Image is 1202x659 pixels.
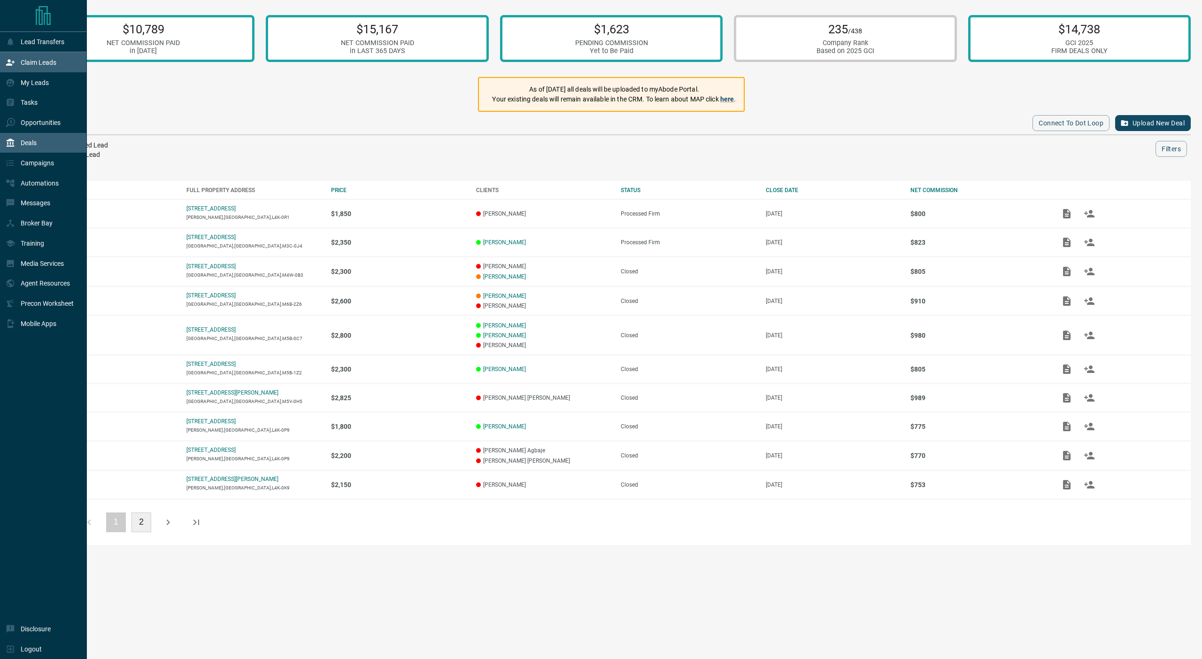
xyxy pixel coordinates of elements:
p: [STREET_ADDRESS] [186,205,236,212]
p: $2,825 [331,394,467,402]
div: Closed [621,298,756,304]
a: here [720,95,734,103]
span: Add / View Documents [1056,481,1078,488]
p: $805 [910,268,1046,275]
div: PENDING COMMISSION [575,39,648,47]
a: [PERSON_NAME] [483,366,526,372]
div: Closed [621,332,756,339]
span: Match Clients [1078,239,1101,245]
div: in [DATE] [107,47,180,55]
p: [DATE] [766,366,901,372]
span: Match Clients [1078,210,1101,217]
p: [PERSON_NAME] [476,342,612,349]
a: [STREET_ADDRESS][PERSON_NAME] [186,476,278,482]
div: in LAST 365 DAYS [341,47,414,55]
p: [GEOGRAPHIC_DATA],[GEOGRAPHIC_DATA],M4W-0B3 [186,272,322,278]
div: PRICE [331,187,467,194]
p: $823 [910,239,1046,246]
div: Closed [621,366,756,372]
p: $1,623 [575,22,648,36]
p: $10,789 [107,22,180,36]
div: NET COMMISSION PAID [341,39,414,47]
p: [DATE] [766,395,901,401]
p: $775 [910,423,1046,430]
span: Add / View Documents [1056,394,1078,401]
div: FULL PROPERTY ADDRESS [186,187,322,194]
p: Lease - Co-Op [41,239,177,246]
p: [STREET_ADDRESS] [186,263,236,270]
a: [PERSON_NAME] [483,332,526,339]
div: Closed [621,423,756,430]
p: [PERSON_NAME] [PERSON_NAME] [476,457,612,464]
p: $805 [910,365,1046,373]
p: Your existing deals will remain available in the CRM. To learn about MAP click . [492,94,736,104]
a: [STREET_ADDRESS] [186,234,236,240]
div: CLIENTS [476,187,612,194]
div: Closed [621,395,756,401]
p: $910 [910,297,1046,305]
button: Connect to Dot Loop [1032,115,1110,131]
div: Closed [621,268,756,275]
div: Company Rank [817,39,874,47]
span: Match Clients [1078,423,1101,429]
p: $980 [910,332,1046,339]
p: $2,350 [331,239,467,246]
span: Match Clients [1078,332,1101,338]
span: Add / View Documents [1056,210,1078,217]
button: 1 [106,512,126,532]
p: Lease - Co-Op [41,298,177,304]
p: $2,600 [331,297,467,305]
div: NET COMMISSION [910,187,1046,194]
div: Based on 2025 GCI [817,47,874,55]
div: STATUS [621,187,756,194]
p: Lease - Co-Op [41,366,177,372]
a: [STREET_ADDRESS] [186,447,236,453]
p: [PERSON_NAME] [476,481,612,488]
p: [PERSON_NAME],[GEOGRAPHIC_DATA],L4K-0R1 [186,215,322,220]
p: Lease - Co-Op [41,268,177,275]
span: Match Clients [1078,365,1101,372]
p: [PERSON_NAME] Agbaje [476,447,612,454]
span: Add / View Documents [1056,365,1078,372]
p: [PERSON_NAME] [476,263,612,270]
p: $2,300 [331,268,467,275]
p: $14,738 [1051,22,1108,36]
div: NET COMMISSION PAID [107,39,180,47]
div: Processed Firm [621,239,756,246]
p: [STREET_ADDRESS] [186,418,236,425]
p: $800 [910,210,1046,217]
p: [STREET_ADDRESS][PERSON_NAME] [186,389,278,396]
p: [GEOGRAPHIC_DATA],[GEOGRAPHIC_DATA],M3C-0J4 [186,243,322,248]
p: Lease - Co-Op [41,395,177,401]
p: Lease - Co-Op [41,332,177,339]
a: [PERSON_NAME] [483,423,526,430]
div: FIRM DEALS ONLY [1051,47,1108,55]
div: Closed [621,481,756,488]
div: DEAL TYPE [41,187,177,194]
span: Add / View Documents [1056,239,1078,245]
button: Filters [1156,141,1187,157]
p: [DATE] [766,332,901,339]
span: Match Clients [1078,268,1101,274]
p: $770 [910,452,1046,459]
p: [DATE] [766,481,901,488]
a: [PERSON_NAME] [483,273,526,280]
p: 235 [817,22,874,36]
p: Lease - Co-Op [41,210,177,217]
span: Match Clients [1078,297,1101,304]
span: Add / View Documents [1056,452,1078,458]
span: Match Clients [1078,481,1101,488]
p: [GEOGRAPHIC_DATA],[GEOGRAPHIC_DATA],M6B-2Z6 [186,302,322,307]
a: [STREET_ADDRESS] [186,326,236,333]
p: Lease - Co-Op [41,452,177,459]
a: [STREET_ADDRESS] [186,292,236,299]
p: $989 [910,394,1046,402]
p: $1,800 [331,423,467,430]
a: [PERSON_NAME] [483,239,526,246]
span: Add / View Documents [1056,297,1078,304]
p: [PERSON_NAME],[GEOGRAPHIC_DATA],L4K-0P9 [186,427,322,433]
